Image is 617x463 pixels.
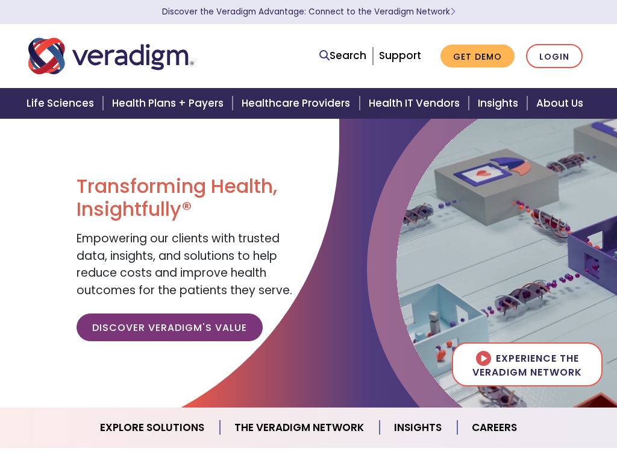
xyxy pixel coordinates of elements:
img: Veradigm logo [28,36,194,76]
a: Health Plans + Payers [105,88,234,119]
a: Explore Solutions [86,412,220,443]
a: Careers [457,412,531,443]
a: Healthcare Providers [234,88,361,119]
a: Life Sciences [19,88,105,119]
a: Support [379,48,421,63]
a: Discover Veradigm's Value [77,313,263,341]
a: Get Demo [440,45,515,68]
a: Health IT Vendors [362,88,471,119]
a: Search [319,48,366,64]
a: The Veradigm Network [220,412,380,443]
a: Insights [380,412,457,443]
h1: Transforming Health, Insightfully® [77,175,299,221]
a: Login [526,44,583,69]
a: Insights [471,88,529,119]
span: Empowering our clients with trusted data, insights, and solutions to help reduce costs and improv... [77,230,292,298]
a: Discover the Veradigm Advantage: Connect to the Veradigm NetworkLearn More [162,6,456,17]
a: About Us [529,88,598,119]
span: Learn More [450,6,456,17]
